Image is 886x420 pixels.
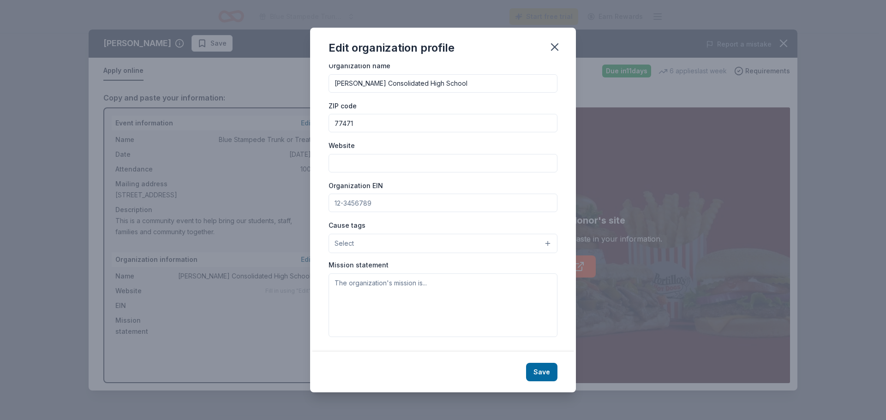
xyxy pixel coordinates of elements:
[329,41,455,55] div: Edit organization profile
[526,363,557,381] button: Save
[329,181,383,190] label: Organization EIN
[329,194,557,212] input: 12-3456789
[329,141,355,150] label: Website
[335,238,354,249] span: Select
[329,114,557,132] input: 12345 (U.S. only)
[329,61,390,71] label: Organization name
[329,260,389,270] label: Mission statement
[329,221,365,230] label: Cause tags
[329,234,557,253] button: Select
[329,101,357,111] label: ZIP code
